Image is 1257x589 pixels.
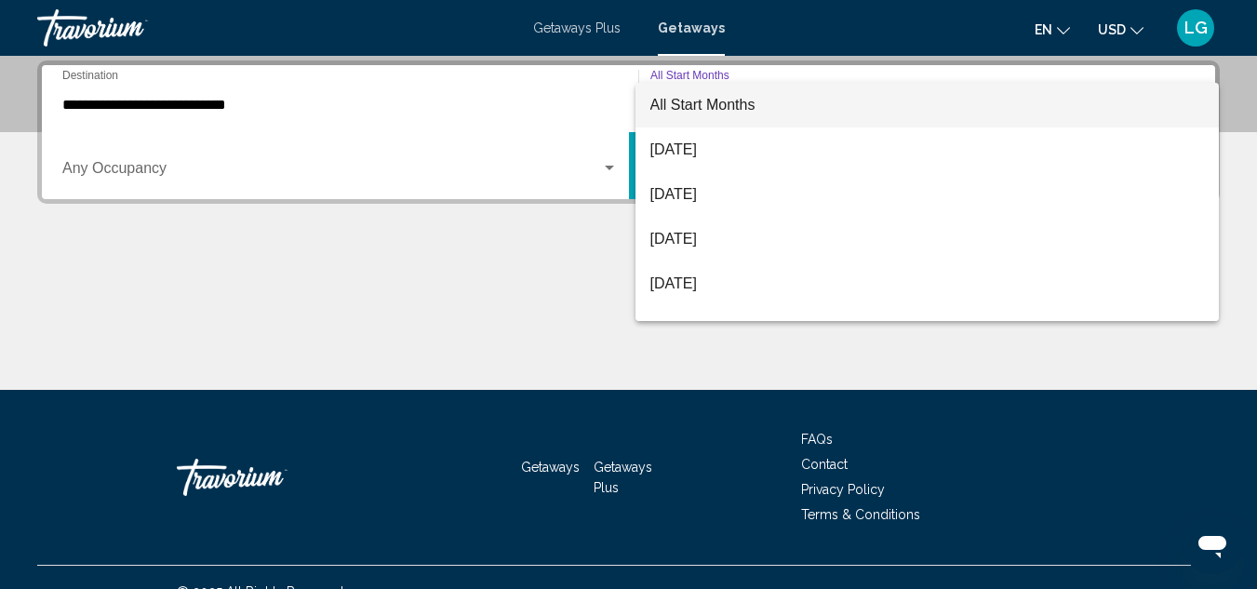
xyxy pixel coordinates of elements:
[650,127,1205,172] span: [DATE]
[650,97,756,113] span: All Start Months
[1183,515,1242,574] iframe: Button to launch messaging window
[650,306,1205,351] span: [DATE]
[650,172,1205,217] span: [DATE]
[650,217,1205,261] span: [DATE]
[650,261,1205,306] span: [DATE]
